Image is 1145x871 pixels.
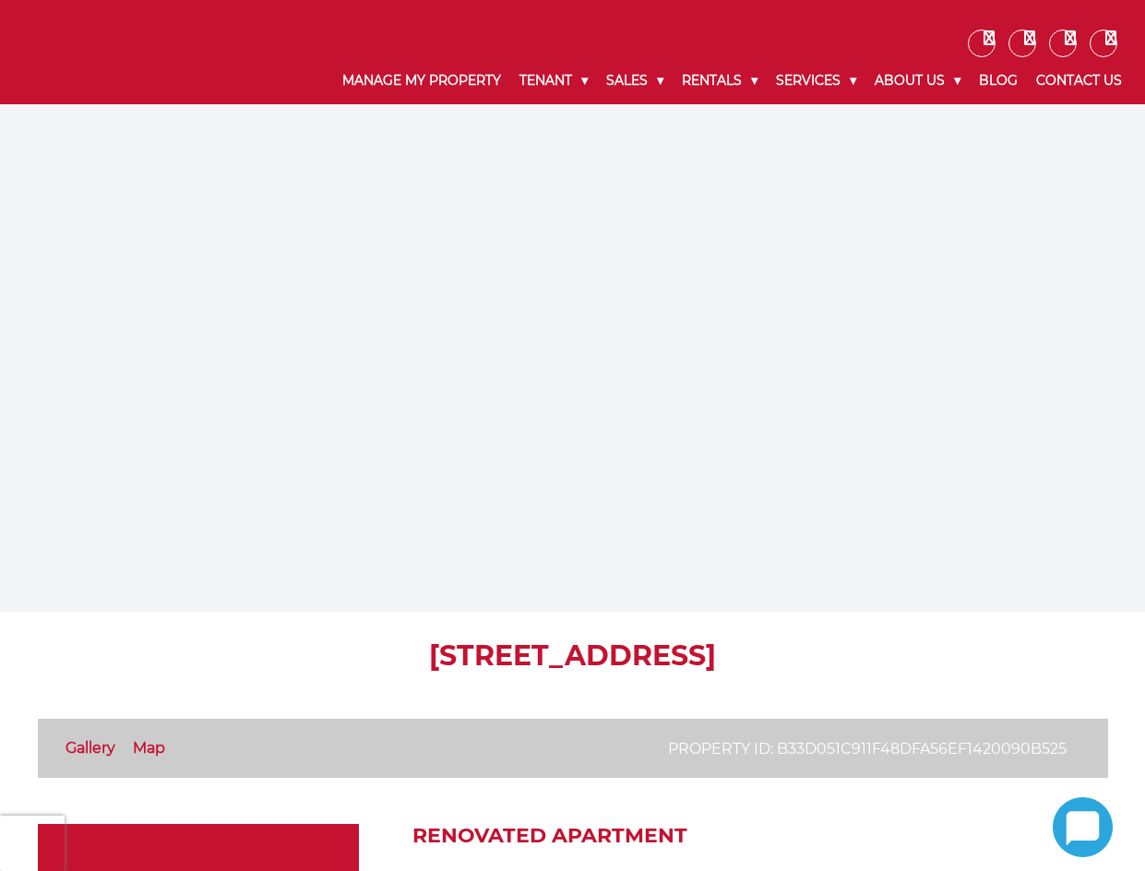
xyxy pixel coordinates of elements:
a: Contact Us [1027,57,1131,104]
p: Property ID: b33d051c911f48dfa56ef1420090b525 [668,737,1067,760]
img: Arrow slider [944,307,1007,370]
a: Tenant [510,57,597,104]
a: Blog [970,57,1027,104]
a: Gallery [66,739,115,757]
a: Map [133,739,165,757]
img: Arrow slider [138,307,201,370]
h1: [STREET_ADDRESS] [38,639,1108,673]
a: Sales [597,57,673,104]
img: Noonan Real Estate Agency [14,30,177,75]
a: Manage My Property [333,57,510,104]
a: Rentals [673,57,767,104]
h2: Renovated Apartment [412,824,1108,848]
a: Services [767,57,865,104]
a: About Us [865,57,970,104]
